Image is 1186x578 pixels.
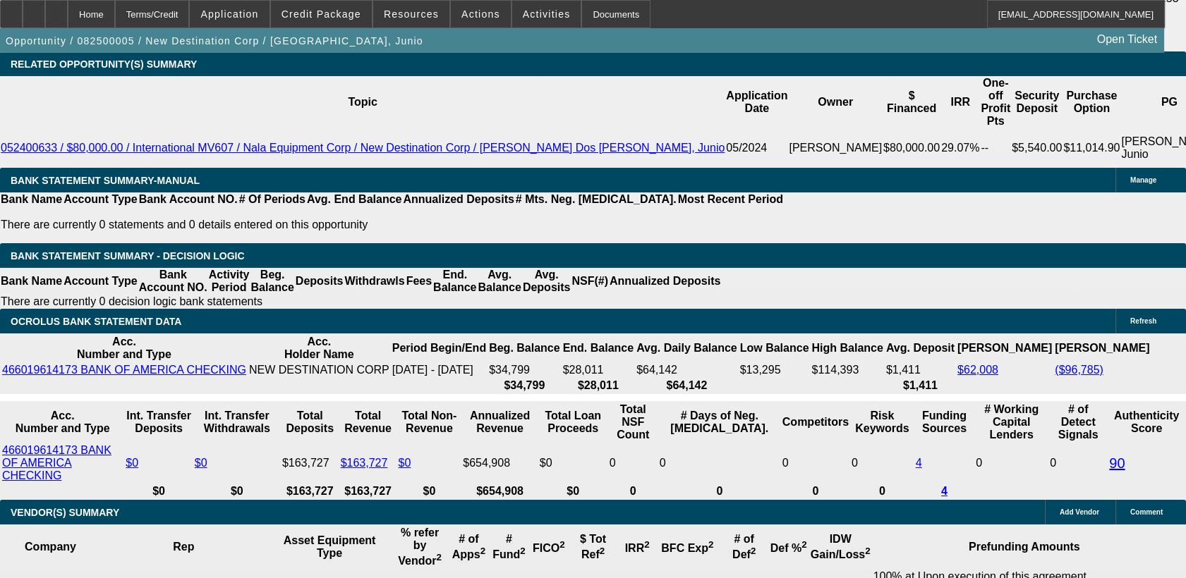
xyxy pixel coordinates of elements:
th: Most Recent Period [677,192,784,207]
th: Withdrawls [344,268,405,295]
th: Fees [406,268,432,295]
a: 4 [941,485,948,497]
th: Account Type [63,268,138,295]
b: BFC Exp [661,542,713,554]
td: $64,142 [636,363,738,377]
b: IRR [625,542,650,554]
th: $64,142 [636,379,738,393]
a: $0 [195,457,207,469]
span: Application [200,8,258,20]
td: $13,295 [739,363,810,377]
td: $114,393 [811,363,883,377]
td: 0 [659,443,780,483]
a: $163,727 [341,457,388,469]
th: Annualized Deposits [609,268,721,295]
td: $163,727 [282,443,339,483]
b: # Fund [492,533,526,560]
div: $654,908 [463,457,537,469]
sup: 2 [559,539,564,550]
th: Competitors [782,402,849,442]
span: Comment [1130,508,1163,516]
sup: 2 [751,546,756,556]
th: [PERSON_NAME] [957,335,1053,362]
b: Def % [770,542,807,554]
th: Annualized Revenue [462,402,538,442]
th: 0 [851,484,914,498]
th: $0 [398,484,461,498]
th: Avg. End Balance [306,192,403,207]
th: End. Balance [562,335,634,362]
th: Purchase Option [1063,76,1120,128]
td: $5,540.00 [1011,128,1063,168]
a: $0 [126,457,138,469]
th: Account Type [63,192,138,207]
a: Open Ticket [1091,27,1163,51]
b: % refer by Vendor [398,527,442,567]
th: Security Deposit [1011,76,1063,128]
th: High Balance [811,335,883,362]
th: Int. Transfer Withdrawals [194,402,280,442]
sup: 2 [436,552,441,562]
td: $80,000.00 [883,128,940,168]
th: Total Deposits [282,402,339,442]
a: 466019614173 BANK OF AMERICA CHECKING [2,444,111,481]
th: Deposits [295,268,344,295]
button: Activities [512,1,581,27]
td: 0 [782,443,849,483]
th: $0 [125,484,192,498]
span: Bank Statement Summary - Decision Logic [11,250,245,262]
span: RELATED OPPORTUNITY(S) SUMMARY [11,59,197,70]
th: # Days of Neg. [MEDICAL_DATA]. [659,402,780,442]
a: 90 [1109,455,1125,471]
b: Asset Equipment Type [284,534,376,559]
a: 4 [916,457,922,469]
b: Rep [173,541,194,553]
th: # of Detect Signals [1049,402,1107,442]
span: VENDOR(S) SUMMARY [11,507,119,518]
b: # of Def [732,533,756,560]
th: $163,727 [340,484,397,498]
th: 0 [659,484,780,498]
th: Avg. Balance [477,268,521,295]
span: Activities [523,8,571,20]
td: 29.07% [940,128,980,168]
b: FICO [533,542,565,554]
td: [PERSON_NAME] [788,128,883,168]
th: # Mts. Neg. [MEDICAL_DATA]. [515,192,677,207]
td: 0 [1049,443,1107,483]
th: Beg. Balance [488,335,560,362]
span: OCROLUS BANK STATEMENT DATA [11,316,181,327]
th: IRR [940,76,980,128]
th: $0 [194,484,280,498]
button: Credit Package [271,1,372,27]
th: Avg. Deposit [885,335,955,362]
th: $654,908 [462,484,538,498]
th: Period Begin/End [392,335,487,362]
th: Int. Transfer Deposits [125,402,192,442]
th: Authenticity Score [1108,402,1185,442]
td: $11,014.90 [1063,128,1120,168]
th: Total Non-Revenue [398,402,461,442]
span: Add Vendor [1060,508,1099,516]
th: Bank Account NO. [138,192,238,207]
sup: 2 [865,546,870,556]
th: $28,011 [562,379,634,393]
th: End. Balance [432,268,477,295]
th: [PERSON_NAME] [1054,335,1150,362]
th: NSF(#) [571,268,609,295]
td: 05/2024 [725,128,788,168]
td: $34,799 [488,363,560,377]
th: Funding Sources [915,402,974,442]
th: Beg. Balance [250,268,294,295]
sup: 2 [644,539,649,550]
th: Acc. Number and Type [1,335,247,362]
th: 0 [782,484,849,498]
span: Actions [461,8,500,20]
th: Total Loan Proceeds [539,402,607,442]
button: Resources [373,1,449,27]
b: Prefunding Amounts [969,541,1080,553]
th: Avg. Deposits [522,268,571,295]
b: IDW Gain/Loss [811,533,871,560]
td: $28,011 [562,363,634,377]
th: One-off Profit Pts [980,76,1011,128]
